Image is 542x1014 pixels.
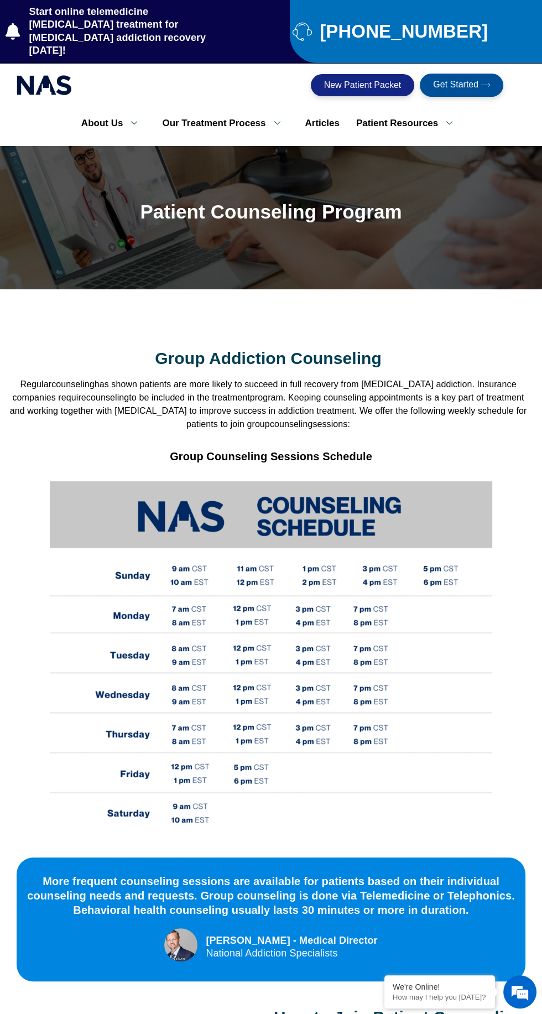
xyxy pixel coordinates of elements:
span: counseling [51,379,95,389]
img: national addiction specialists counseling schedule [50,481,492,852]
div: [PERSON_NAME] - Medical Director [206,933,377,948]
div: Minimize live chat window [181,6,208,32]
span: [PHONE_NUMBER] [317,25,488,38]
span: counseling [86,393,129,402]
span: counseling [270,419,313,429]
a: About Us [73,112,154,135]
div: We're Online! [393,982,487,991]
textarea: Type your message and hit 'Enter' [6,302,211,341]
p: Regular has shown patients are more likely to succeed in full recovery from [MEDICAL_DATA] addict... [6,378,531,431]
div: More frequent counseling sessions are available for patients based on their individual counseling... [22,874,520,917]
a: Patient Resources [348,112,469,135]
span: Start online telemedicine [MEDICAL_DATA] treatment for [MEDICAL_DATA] addiction recovery [DATE]! [27,6,233,58]
span: New Patient Packet [324,81,402,90]
a: Our Treatment Process [154,112,296,135]
a: New Patient Packet [311,74,415,96]
span: We're online! [64,139,153,251]
img: national addiction specialists online suboxone clinic - logo [17,72,72,98]
a: Start online telemedicine [MEDICAL_DATA] treatment for [MEDICAL_DATA] addiction recovery [DATE]! [6,6,233,58]
span: program [250,393,283,402]
h2: Group Addiction Counseling [6,350,531,367]
strong: Group Counseling Sessions Schedule [170,450,372,462]
div: National Addiction Specialists [206,948,377,958]
img: national addictiion specialists suboxone doctors dr chad elkin [164,928,197,961]
span: Get Started [433,80,478,90]
p: How may I help you today? [393,993,487,1001]
div: Navigation go back [12,57,29,74]
a: [PHONE_NUMBER] [293,22,536,41]
div: Chat with us now [74,58,202,72]
a: Get Started [420,74,503,97]
a: Articles [296,112,347,135]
